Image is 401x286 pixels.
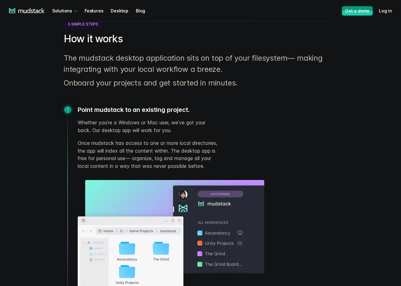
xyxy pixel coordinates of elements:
[104,0,127,6] span: Last name
[64,77,337,89] p: Onboard your projects and get started in minutes.
[64,33,337,45] h2: How it works
[78,119,218,134] p: Whether you’re a Windows or Mac user, we’ve got your back. Our desktop app will work for you.
[7,113,72,118] span: Work with outsourced artists?
[52,5,80,16] div: Solutions
[78,106,337,114] h3: Point mudstack to an existing project.
[78,139,218,170] p: Once mudstack has access to one or more local directories, the app will index all the content wit...
[342,6,373,16] a: Get a demo
[379,5,399,16] a: Log in
[64,106,71,113] div: 1
[85,5,111,16] a: Features
[64,53,337,75] p: The mudstack desktop application sits on top of your filesystem— making integrating with your loc...
[111,5,136,16] a: Desktop
[64,20,102,29] span: 3 Simple Steps
[104,51,133,57] span: Art team size
[136,5,153,16] a: Blog
[9,8,45,14] a: mudstack logo
[2,113,6,117] input: Work with outsourced artists?
[104,26,121,31] span: Job title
